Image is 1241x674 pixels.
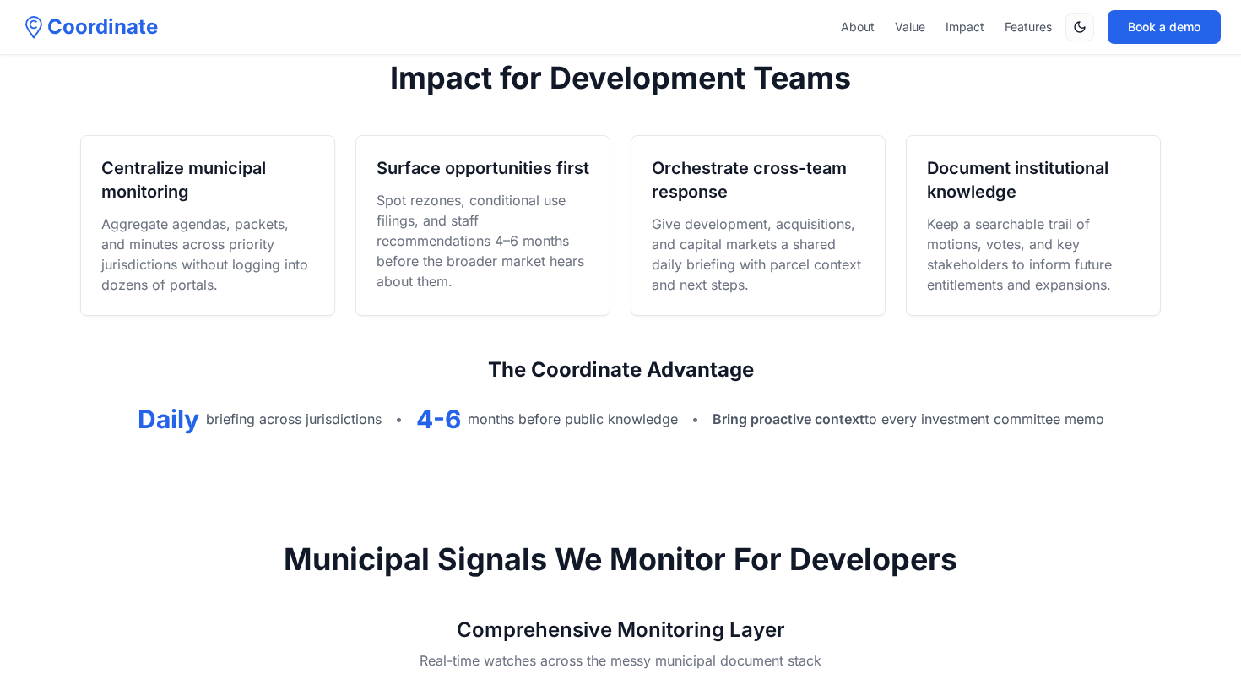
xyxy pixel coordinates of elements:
[713,409,1104,429] div: to every investment committee memo
[101,214,314,295] p: Aggregate agendas, packets, and minutes across priority jurisdictions without logging into dozens...
[946,19,984,35] a: Impact
[206,409,382,429] span: briefing across jurisdictions
[652,214,864,295] p: Give development, acquisitions, and capital markets a shared daily briefing with parcel context a...
[20,14,47,41] img: Coordinate
[1108,10,1221,44] button: Book a demo
[138,404,199,434] span: Daily
[416,404,461,434] span: 4-6
[713,410,864,427] span: Bring proactive context
[468,409,678,429] span: months before public knowledge
[80,617,1161,644] h3: Comprehensive Monitoring Layer
[841,19,875,35] a: About
[652,156,864,204] h3: Orchestrate cross-team response
[1005,19,1052,35] a: Features
[20,14,158,41] a: Coordinate
[101,156,314,204] h3: Centralize municipal monitoring
[927,156,1140,204] h3: Document institutional knowledge
[80,650,1161,671] p: Real-time watches across the messy municipal document stack
[80,356,1161,383] h3: The Coordinate Advantage
[377,156,589,180] h3: Surface opportunities first
[377,190,589,291] p: Spot rezones, conditional use filings, and staff recommendations 4–6 months before the broader ma...
[691,409,699,429] div: •
[927,214,1140,295] p: Keep a searchable trail of motions, votes, and key stakeholders to inform future entitlements and...
[1065,13,1094,41] button: Switch to dark mode
[80,61,1161,95] h2: Impact for Development Teams
[395,409,403,429] div: •
[80,542,1161,576] h2: Municipal Signals We Monitor For Developers
[895,19,925,35] a: Value
[47,14,158,41] span: Coordinate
